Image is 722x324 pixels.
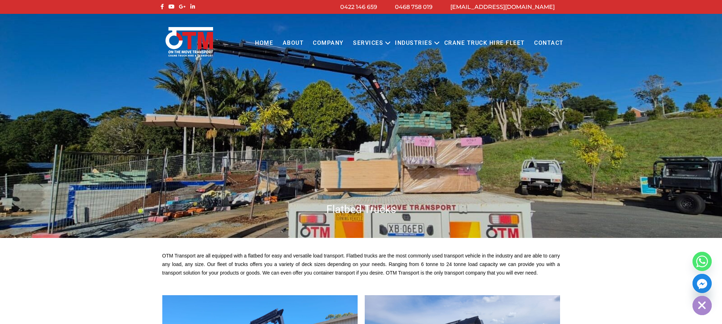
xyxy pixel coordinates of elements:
a: Contact [530,33,568,53]
p: OTM Transport are all equipped with a flatbed for easy and versatile load transport. Flatbed truc... [162,252,560,277]
img: Otmtransport [164,26,215,57]
a: Home [250,33,278,53]
a: COMPANY [308,33,348,53]
a: [EMAIL_ADDRESS][DOMAIN_NAME] [450,4,555,10]
a: 0422 146 659 [340,4,377,10]
a: Services [348,33,388,53]
a: Industries [390,33,437,53]
a: Facebook_Messenger [693,274,712,293]
a: Crane Truck Hire Fleet [439,33,529,53]
h1: Flatbed Trucks [159,202,564,216]
a: About [278,33,308,53]
a: 0468 758 019 [395,4,433,10]
a: Whatsapp [693,252,712,271]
